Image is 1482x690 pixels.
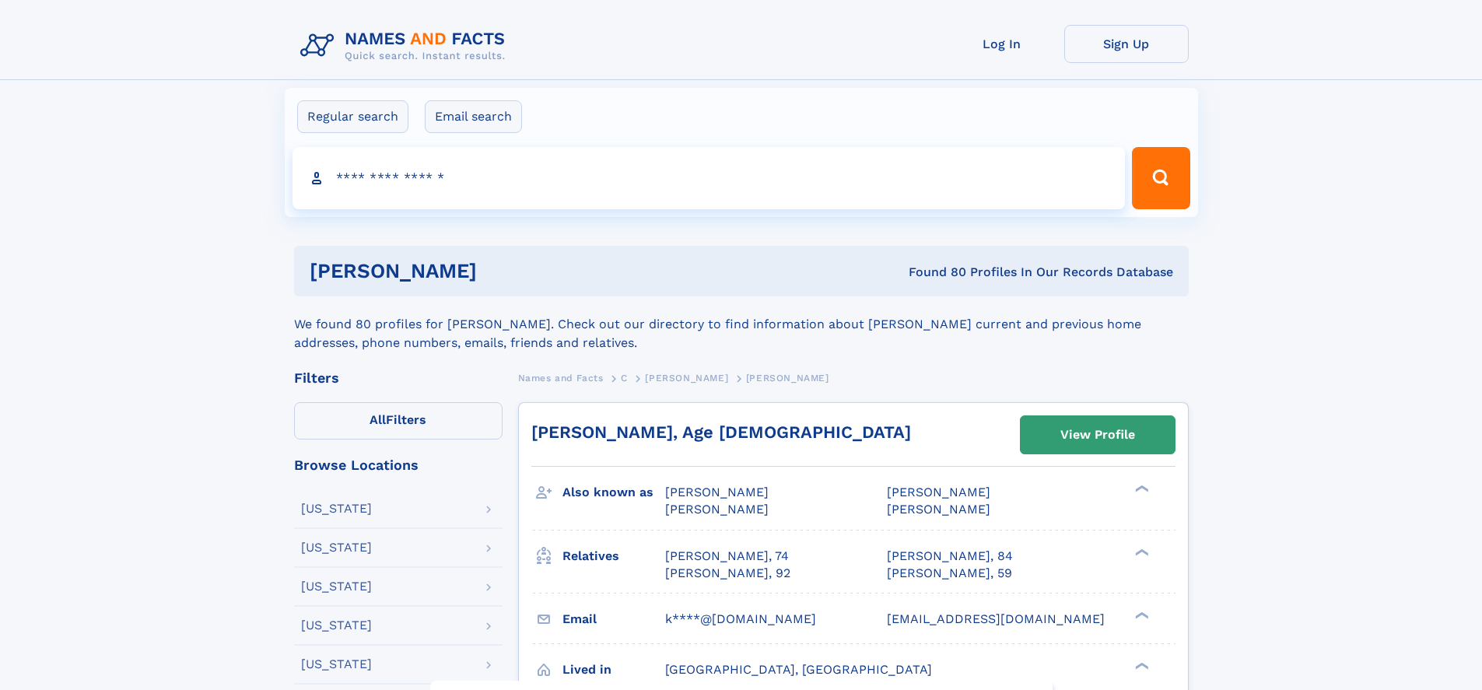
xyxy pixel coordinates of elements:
span: [PERSON_NAME] [645,373,728,384]
a: [PERSON_NAME] [645,368,728,387]
h3: Relatives [562,543,665,569]
img: Logo Names and Facts [294,25,518,67]
div: ❯ [1131,547,1150,557]
label: Email search [425,100,522,133]
div: View Profile [1060,417,1135,453]
a: Log In [940,25,1064,63]
div: ❯ [1131,660,1150,671]
div: Browse Locations [294,458,503,472]
div: Filters [294,371,503,385]
a: [PERSON_NAME], 92 [665,565,790,582]
div: [US_STATE] [301,580,372,593]
div: ❯ [1131,610,1150,620]
h3: Email [562,606,665,632]
label: Regular search [297,100,408,133]
div: [US_STATE] [301,619,372,632]
div: Found 80 Profiles In Our Records Database [692,264,1173,281]
div: [US_STATE] [301,503,372,515]
span: [PERSON_NAME] [665,485,769,499]
div: [US_STATE] [301,658,372,671]
h3: Also known as [562,479,665,506]
a: View Profile [1021,416,1175,454]
div: We found 80 profiles for [PERSON_NAME]. Check out our directory to find information about [PERSON... [294,296,1189,352]
h3: Lived in [562,657,665,683]
span: [PERSON_NAME] [746,373,829,384]
span: [PERSON_NAME] [887,485,990,499]
a: C [621,368,628,387]
span: [PERSON_NAME] [887,502,990,517]
span: C [621,373,628,384]
a: [PERSON_NAME], Age [DEMOGRAPHIC_DATA] [531,422,911,442]
a: [PERSON_NAME], 59 [887,565,1012,582]
span: All [370,412,386,427]
a: Names and Facts [518,368,604,387]
a: Sign Up [1064,25,1189,63]
div: [US_STATE] [301,541,372,554]
button: Search Button [1132,147,1189,209]
h1: [PERSON_NAME] [310,261,693,281]
span: [GEOGRAPHIC_DATA], [GEOGRAPHIC_DATA] [665,662,932,677]
label: Filters [294,402,503,440]
div: ❯ [1131,484,1150,494]
span: [PERSON_NAME] [665,502,769,517]
a: [PERSON_NAME], 84 [887,548,1013,565]
span: [EMAIL_ADDRESS][DOMAIN_NAME] [887,611,1105,626]
input: search input [293,147,1126,209]
a: [PERSON_NAME], 74 [665,548,789,565]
